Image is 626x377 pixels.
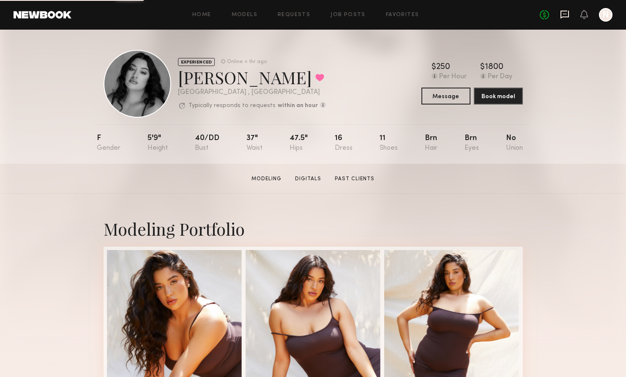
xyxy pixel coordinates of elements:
[232,12,257,18] a: Models
[506,135,523,152] div: No
[386,12,419,18] a: Favorites
[97,135,120,152] div: F
[292,175,325,183] a: Digitals
[178,89,326,96] div: [GEOGRAPHIC_DATA] , [GEOGRAPHIC_DATA]
[227,59,267,65] div: Online < 1hr ago
[480,63,485,72] div: $
[335,135,353,152] div: 16
[421,88,470,105] button: Message
[599,8,612,22] a: N
[485,63,503,72] div: 1800
[331,175,378,183] a: Past Clients
[380,135,398,152] div: 11
[104,217,523,240] div: Modeling Portfolio
[436,63,450,72] div: 250
[278,12,310,18] a: Requests
[488,73,512,81] div: Per Day
[331,12,366,18] a: Job Posts
[432,63,436,72] div: $
[439,73,467,81] div: Per Hour
[290,135,308,152] div: 47.5"
[178,66,326,88] div: [PERSON_NAME]
[148,135,168,152] div: 5'9"
[425,135,437,152] div: Brn
[465,135,479,152] div: Brn
[178,58,215,66] div: EXPERIENCED
[278,103,318,109] b: within an hour
[246,135,262,152] div: 37"
[195,135,219,152] div: 40/dd
[248,175,285,183] a: Modeling
[189,103,276,109] p: Typically responds to requests
[192,12,211,18] a: Home
[474,88,523,105] button: Book model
